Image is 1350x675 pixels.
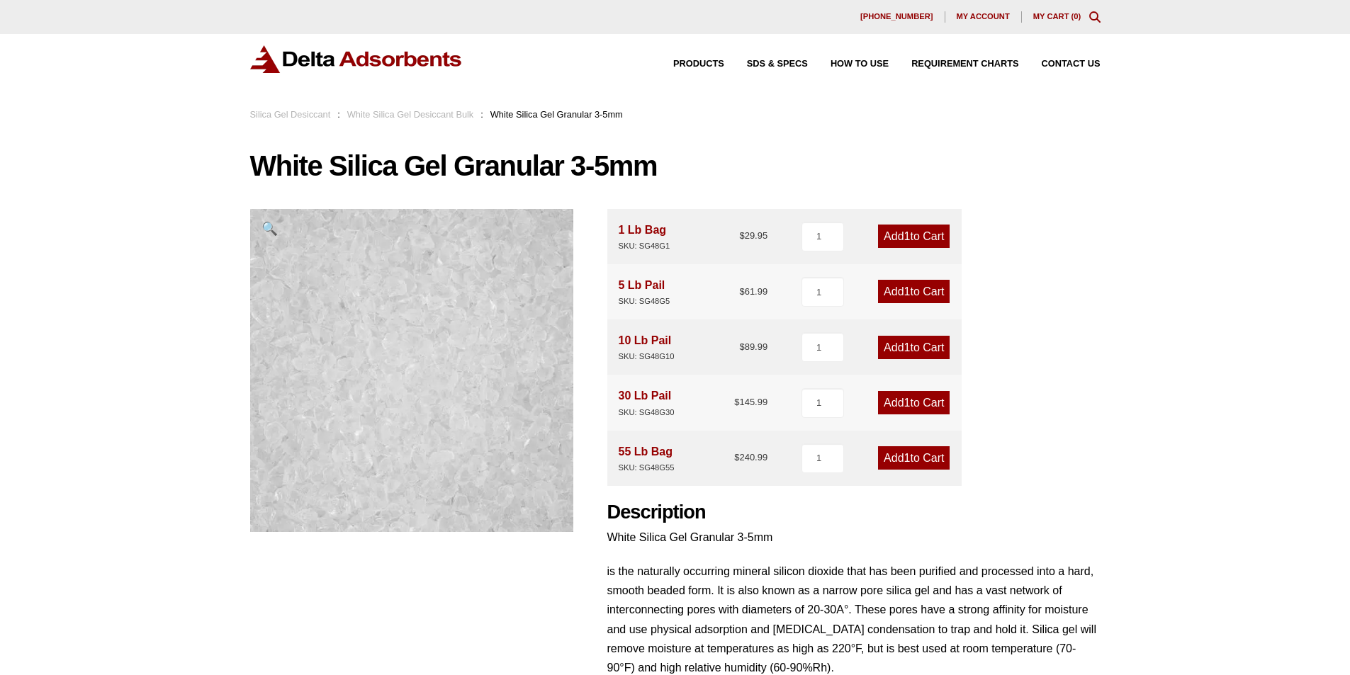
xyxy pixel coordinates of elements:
span: How to Use [831,59,889,69]
span: : [480,109,483,120]
a: White Silica Gel Desiccant Bulk [347,109,474,120]
div: SKU: SG48G55 [619,461,675,475]
span: 0 [1074,12,1078,21]
a: Silica Gel Desiccant [250,109,331,120]
div: SKU: SG48G5 [619,295,670,308]
span: 1 [904,452,911,464]
bdi: 145.99 [734,397,767,407]
a: Contact Us [1019,59,1101,69]
div: Toggle Modal Content [1089,11,1101,23]
span: Contact Us [1042,59,1101,69]
bdi: 61.99 [739,286,767,297]
span: Products [673,59,724,69]
a: Add1to Cart [878,280,950,303]
a: View full-screen image gallery [250,209,289,248]
span: White Silica Gel Granular 3-5mm [490,109,623,120]
span: $ [739,341,744,352]
a: Add1to Cart [878,391,950,414]
bdi: 89.99 [739,341,767,352]
a: Products [651,59,724,69]
div: 30 Lb Pail [619,386,675,419]
span: SDS & SPECS [747,59,808,69]
span: 1 [904,341,911,353]
a: Add1to Cart [878,336,950,359]
span: Requirement Charts [911,59,1018,69]
a: Requirement Charts [889,59,1018,69]
p: White Silica Gel Granular 3-5mm [607,528,1101,547]
div: SKU: SG48G30 [619,406,675,419]
a: Add1to Cart [878,225,950,248]
span: 🔍 [261,221,278,236]
h2: Description [607,501,1101,524]
span: My account [957,13,1010,21]
a: My account [945,11,1022,23]
a: How to Use [808,59,889,69]
span: $ [739,230,744,241]
bdi: 29.95 [739,230,767,241]
a: [PHONE_NUMBER] [849,11,945,23]
h1: White Silica Gel Granular 3-5mm [250,151,1101,181]
span: 1 [904,397,911,409]
span: 1 [904,285,911,297]
a: Add1to Cart [878,446,950,470]
div: SKU: SG48G10 [619,350,675,363]
div: 55 Lb Bag [619,442,675,475]
img: Delta Adsorbents [250,45,463,73]
span: 1 [904,230,911,242]
div: SKU: SG48G1 [619,239,670,253]
span: [PHONE_NUMBER] [860,13,933,21]
div: 1 Lb Bag [619,220,670,253]
a: My Cart (0) [1033,12,1081,21]
div: 5 Lb Pail [619,276,670,308]
span: : [337,109,340,120]
bdi: 240.99 [734,452,767,463]
span: $ [734,397,739,407]
span: $ [739,286,744,297]
span: $ [734,452,739,463]
a: SDS & SPECS [724,59,808,69]
div: 10 Lb Pail [619,331,675,363]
